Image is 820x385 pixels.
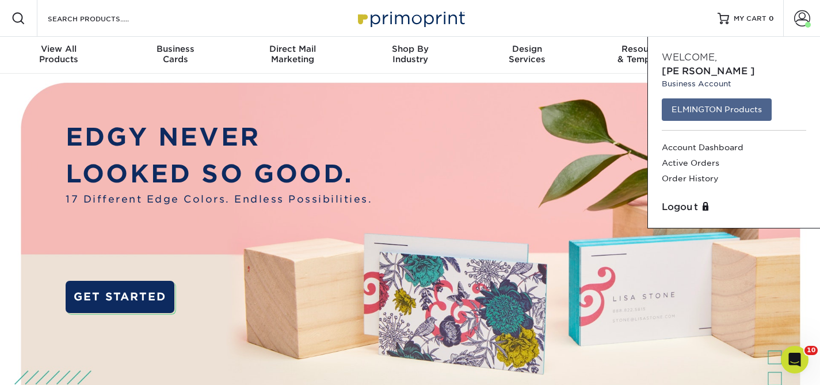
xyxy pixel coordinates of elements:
[47,12,159,25] input: SEARCH PRODUCTS.....
[234,37,352,74] a: Direct MailMarketing
[117,44,235,54] span: Business
[117,37,235,74] a: BusinessCards
[586,44,703,54] span: Resources
[353,6,468,31] img: Primoprint
[769,14,774,22] span: 0
[662,52,717,63] span: Welcome,
[468,44,586,64] div: Services
[352,44,469,54] span: Shop By
[662,78,806,89] small: Business Account
[66,192,372,207] span: 17 Different Edge Colors. Endless Possibilities.
[468,44,586,54] span: Design
[66,155,372,192] p: LOOKED SO GOOD.
[117,44,235,64] div: Cards
[586,44,703,64] div: & Templates
[662,66,755,77] span: [PERSON_NAME]
[734,14,766,24] span: MY CART
[234,44,352,54] span: Direct Mail
[352,37,469,74] a: Shop ByIndustry
[468,37,586,74] a: DesignServices
[352,44,469,64] div: Industry
[66,119,372,155] p: EDGY NEVER
[781,346,808,373] iframe: Intercom live chat
[662,98,772,120] a: ELMINGTON Products
[66,281,174,313] a: GET STARTED
[586,37,703,74] a: Resources& Templates
[804,346,818,355] span: 10
[662,171,806,186] a: Order History
[662,155,806,171] a: Active Orders
[662,140,806,155] a: Account Dashboard
[234,44,352,64] div: Marketing
[662,200,806,214] a: Logout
